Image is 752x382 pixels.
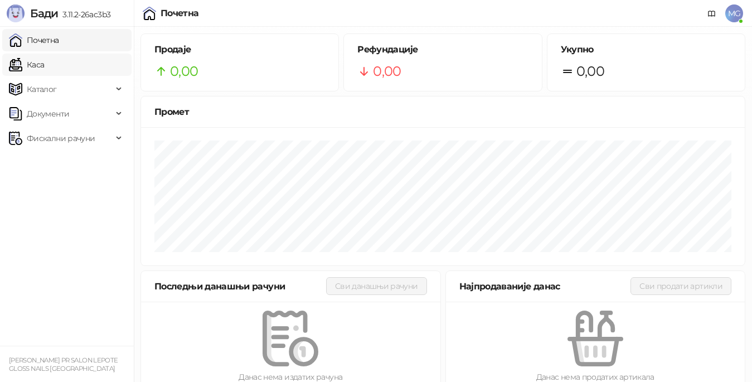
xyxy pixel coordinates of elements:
[9,29,59,51] a: Почетна
[561,43,731,56] h5: Укупно
[459,279,631,293] div: Најпродаваније данас
[27,127,95,149] span: Фискални рачуни
[30,7,58,20] span: Бади
[154,43,325,56] h5: Продаје
[576,61,604,82] span: 0,00
[161,9,199,18] div: Почетна
[170,61,198,82] span: 0,00
[27,78,57,100] span: Каталог
[7,4,25,22] img: Logo
[357,43,528,56] h5: Рефундације
[154,279,326,293] div: Последњи данашњи рачуни
[630,277,731,295] button: Сви продати артикли
[9,54,44,76] a: Каса
[703,4,721,22] a: Документација
[373,61,401,82] span: 0,00
[27,103,69,125] span: Документи
[9,356,118,373] small: [PERSON_NAME] PR SALON LEPOTE GLOSS NAILS [GEOGRAPHIC_DATA]
[154,105,731,119] div: Промет
[326,277,426,295] button: Сви данашњи рачуни
[725,4,743,22] span: MG
[58,9,110,20] span: 3.11.2-26ac3b3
